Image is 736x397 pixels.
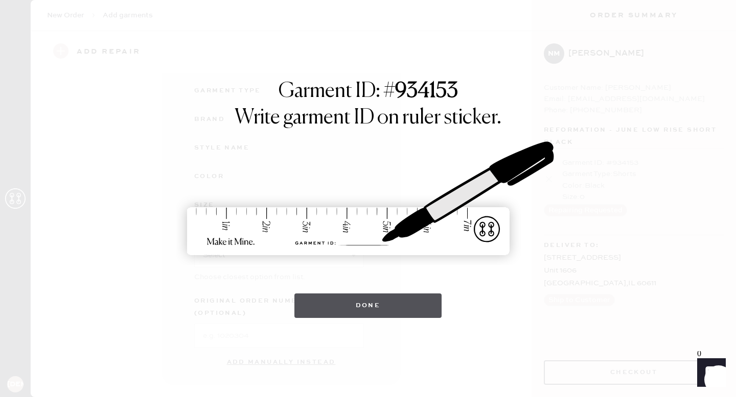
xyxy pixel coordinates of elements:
h1: Garment ID: # [279,79,458,106]
iframe: Front Chat [687,351,731,395]
h1: Write garment ID on ruler sticker. [235,106,501,130]
button: Done [294,293,442,318]
img: ruler-sticker-sharpie.svg [176,115,560,283]
strong: 934153 [395,81,458,102]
